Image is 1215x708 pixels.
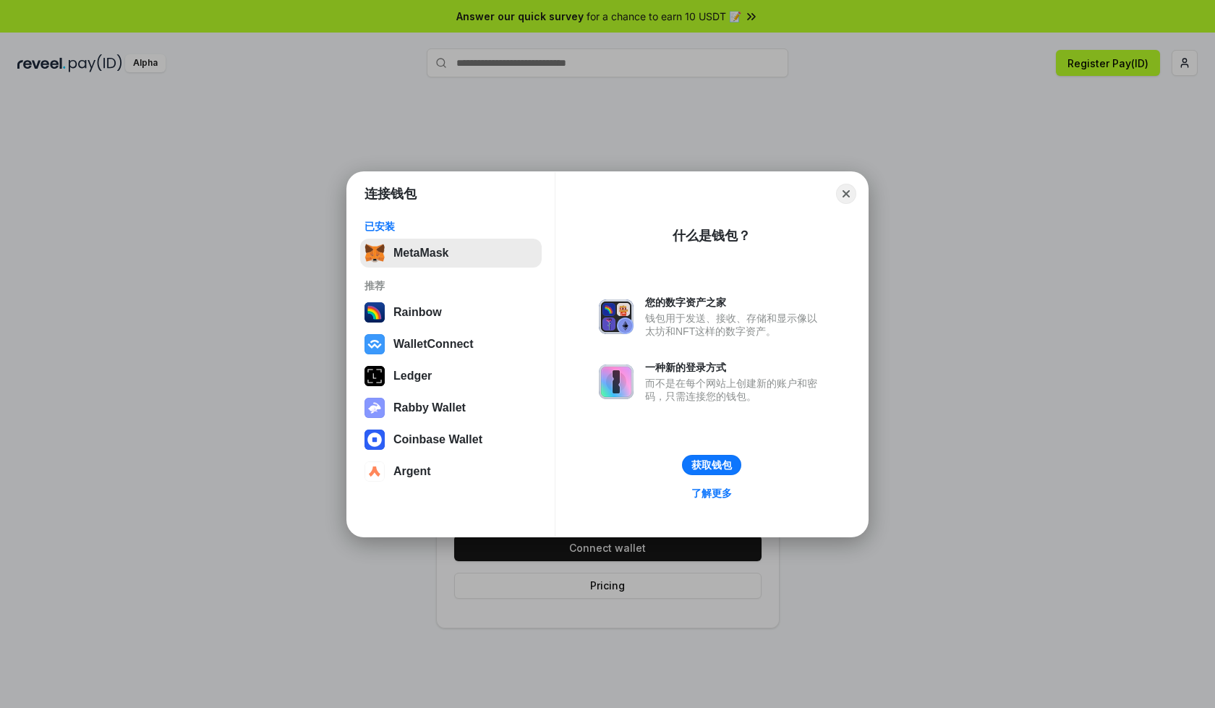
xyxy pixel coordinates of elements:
[360,330,542,359] button: WalletConnect
[691,459,732,472] div: 获取钱包
[364,398,385,418] img: svg+xml,%3Csvg%20xmlns%3D%22http%3A%2F%2Fwww.w3.org%2F2000%2Fsvg%22%20fill%3D%22none%22%20viewBox...
[645,377,824,403] div: 而不是在每个网站上创建新的账户和密码，只需连接您的钱包。
[673,227,751,244] div: 什么是钱包？
[364,366,385,386] img: svg+xml,%3Csvg%20xmlns%3D%22http%3A%2F%2Fwww.w3.org%2F2000%2Fsvg%22%20width%3D%2228%22%20height%3...
[393,433,482,446] div: Coinbase Wallet
[360,298,542,327] button: Rainbow
[645,361,824,374] div: 一种新的登录方式
[360,457,542,486] button: Argent
[364,461,385,482] img: svg+xml,%3Csvg%20width%3D%2228%22%20height%3D%2228%22%20viewBox%3D%220%200%2028%2028%22%20fill%3D...
[393,247,448,260] div: MetaMask
[393,370,432,383] div: Ledger
[364,185,417,202] h1: 连接钱包
[682,455,741,475] button: 获取钱包
[360,425,542,454] button: Coinbase Wallet
[364,279,537,292] div: 推荐
[393,465,431,478] div: Argent
[360,393,542,422] button: Rabby Wallet
[691,487,732,500] div: 了解更多
[360,362,542,391] button: Ledger
[393,306,442,319] div: Rainbow
[683,484,741,503] a: 了解更多
[364,302,385,323] img: svg+xml,%3Csvg%20width%3D%22120%22%20height%3D%22120%22%20viewBox%3D%220%200%20120%20120%22%20fil...
[599,299,634,334] img: svg+xml,%3Csvg%20xmlns%3D%22http%3A%2F%2Fwww.w3.org%2F2000%2Fsvg%22%20fill%3D%22none%22%20viewBox...
[364,430,385,450] img: svg+xml,%3Csvg%20width%3D%2228%22%20height%3D%2228%22%20viewBox%3D%220%200%2028%2028%22%20fill%3D...
[393,338,474,351] div: WalletConnect
[364,220,537,233] div: 已安装
[599,364,634,399] img: svg+xml,%3Csvg%20xmlns%3D%22http%3A%2F%2Fwww.w3.org%2F2000%2Fsvg%22%20fill%3D%22none%22%20viewBox...
[364,243,385,263] img: svg+xml,%3Csvg%20fill%3D%22none%22%20height%3D%2233%22%20viewBox%3D%220%200%2035%2033%22%20width%...
[364,334,385,354] img: svg+xml,%3Csvg%20width%3D%2228%22%20height%3D%2228%22%20viewBox%3D%220%200%2028%2028%22%20fill%3D...
[360,239,542,268] button: MetaMask
[645,312,824,338] div: 钱包用于发送、接收、存储和显示像以太坊和NFT这样的数字资产。
[393,401,466,414] div: Rabby Wallet
[836,184,856,204] button: Close
[645,296,824,309] div: 您的数字资产之家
